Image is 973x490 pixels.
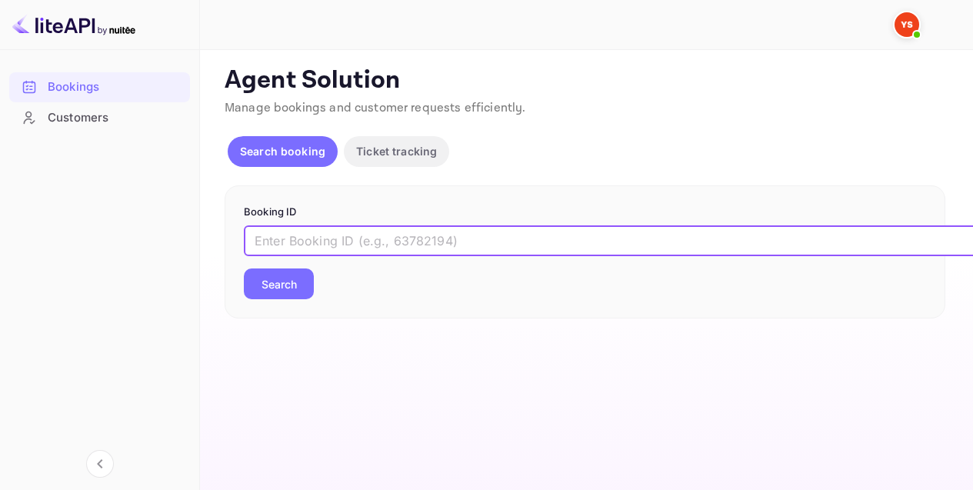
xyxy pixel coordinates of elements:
p: Agent Solution [225,65,945,96]
a: Bookings [9,72,190,101]
a: Customers [9,103,190,132]
img: Yandex Support [895,12,919,37]
button: Search [244,268,314,299]
div: Customers [9,103,190,133]
p: Booking ID [244,205,926,220]
p: Search booking [240,143,325,159]
img: LiteAPI logo [12,12,135,37]
span: Manage bookings and customer requests efficiently. [225,100,526,116]
button: Collapse navigation [86,450,114,478]
div: Bookings [48,78,182,96]
p: Ticket tracking [356,143,437,159]
div: Bookings [9,72,190,102]
div: Customers [48,109,182,127]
